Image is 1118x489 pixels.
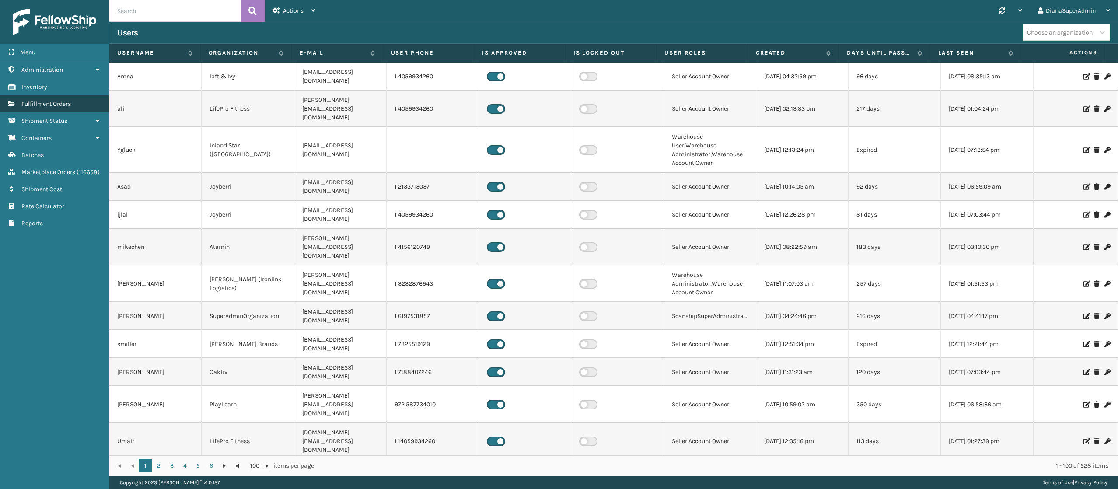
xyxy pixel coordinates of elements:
[664,229,756,265] td: Seller Account Owner
[1043,476,1108,489] div: |
[941,201,1033,229] td: [DATE] 07:03:44 pm
[109,330,202,358] td: smiller
[664,358,756,386] td: Seller Account Owner
[1104,281,1110,287] i: Change Password
[202,127,294,173] td: Inland Star ([GEOGRAPHIC_DATA])
[152,459,165,472] a: 2
[941,330,1033,358] td: [DATE] 12:21:44 pm
[1094,369,1099,375] i: Delete
[1074,479,1108,486] a: Privacy Policy
[120,476,220,489] p: Copyright 2023 [PERSON_NAME]™ v 1.0.187
[847,49,913,57] label: Days until password expires
[202,423,294,460] td: LifePro Fitness
[221,462,228,469] span: Go to the next page
[1083,184,1089,190] i: Edit
[202,173,294,201] td: Joyberri
[21,100,71,108] span: Fulfillment Orders
[77,168,100,176] span: ( 116658 )
[1083,341,1089,347] i: Edit
[941,173,1033,201] td: [DATE] 06:59:09 am
[202,63,294,91] td: loft & Ivy
[1094,147,1099,153] i: Delete
[1083,369,1089,375] i: Edit
[202,91,294,127] td: LifePro Fitness
[109,302,202,330] td: [PERSON_NAME]
[664,302,756,330] td: ScanshipSuperAdministrator
[202,386,294,423] td: PlayLearn
[1104,244,1110,250] i: Change Password
[21,134,52,142] span: Containers
[664,127,756,173] td: Warehouse User,Warehouse Administrator,Warehouse Account Owner
[1094,212,1099,218] i: Delete
[300,49,366,57] label: E-mail
[202,265,294,302] td: [PERSON_NAME] (Ironlink Logistics)
[941,127,1033,173] td: [DATE] 07:12:54 pm
[849,386,941,423] td: 350 days
[1083,212,1089,218] i: Edit
[1104,313,1110,319] i: Change Password
[1104,106,1110,112] i: Change Password
[664,386,756,423] td: Seller Account Owner
[756,265,849,302] td: [DATE] 11:07:03 am
[1104,369,1110,375] i: Change Password
[1104,184,1110,190] i: Change Password
[294,265,387,302] td: [PERSON_NAME][EMAIL_ADDRESS][DOMAIN_NAME]
[849,302,941,330] td: 216 days
[756,127,849,173] td: [DATE] 12:13:24 pm
[21,168,75,176] span: Marketplace Orders
[941,302,1033,330] td: [DATE] 04:41:17 pm
[109,265,202,302] td: [PERSON_NAME]
[1094,402,1099,408] i: Delete
[387,302,479,330] td: 1 6197531857
[165,459,178,472] a: 3
[756,423,849,460] td: [DATE] 12:35:16 pm
[109,127,202,173] td: Ygluck
[1094,313,1099,319] i: Delete
[21,203,64,210] span: Rate Calculator
[326,461,1108,470] div: 1 - 100 of 528 items
[21,185,62,193] span: Shipment Cost
[756,386,849,423] td: [DATE] 10:59:02 am
[1104,438,1110,444] i: Change Password
[849,229,941,265] td: 183 days
[117,49,184,57] label: Username
[20,49,35,56] span: Menu
[1094,244,1099,250] i: Delete
[664,49,740,57] label: User Roles
[294,302,387,330] td: [EMAIL_ADDRESS][DOMAIN_NAME]
[294,423,387,460] td: [DOMAIN_NAME][EMAIL_ADDRESS][DOMAIN_NAME]
[849,173,941,201] td: 92 days
[294,330,387,358] td: [EMAIL_ADDRESS][DOMAIN_NAME]
[387,386,479,423] td: 972 587734010
[1024,45,1103,60] span: Actions
[664,201,756,229] td: Seller Account Owner
[756,91,849,127] td: [DATE] 02:13:33 pm
[1083,73,1089,80] i: Edit
[234,462,241,469] span: Go to the last page
[756,201,849,229] td: [DATE] 12:26:28 pm
[139,459,152,472] a: 1
[294,229,387,265] td: [PERSON_NAME][EMAIL_ADDRESS][DOMAIN_NAME]
[13,9,96,35] img: logo
[941,423,1033,460] td: [DATE] 01:27:39 pm
[1094,184,1099,190] i: Delete
[1094,73,1099,80] i: Delete
[387,63,479,91] td: 1 4059934260
[941,91,1033,127] td: [DATE] 01:04:24 pm
[1094,341,1099,347] i: Delete
[849,63,941,91] td: 96 days
[387,330,479,358] td: 1 7325519129
[1043,479,1073,486] a: Terms of Use
[849,127,941,173] td: Expired
[849,91,941,127] td: 217 days
[192,459,205,472] a: 5
[387,265,479,302] td: 1 3232876943
[664,423,756,460] td: Seller Account Owner
[387,91,479,127] td: 1 4059934260
[849,330,941,358] td: Expired
[294,127,387,173] td: [EMAIL_ADDRESS][DOMAIN_NAME]
[109,358,202,386] td: [PERSON_NAME]
[202,229,294,265] td: Atamin
[283,7,304,14] span: Actions
[756,49,822,57] label: Created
